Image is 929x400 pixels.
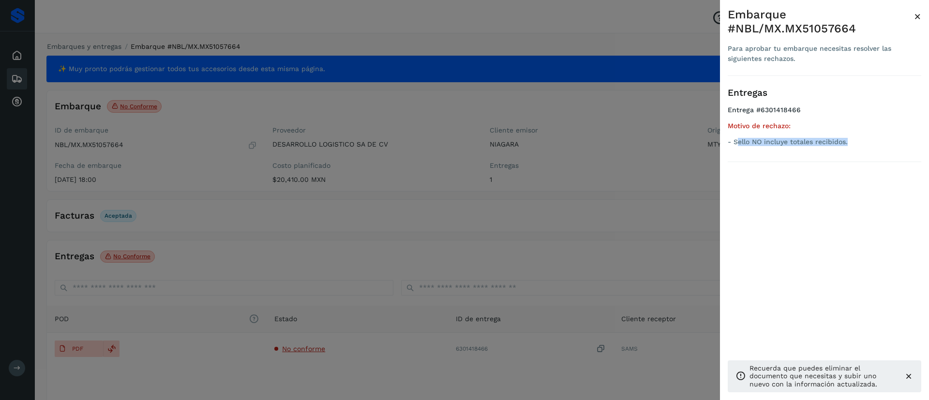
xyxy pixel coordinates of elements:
button: Close [914,8,921,25]
span: × [914,10,921,23]
p: Recuerda que puedes eliminar el documento que necesitas y subir uno nuevo con la información actu... [749,364,896,388]
p: - Sello NO incluye totales recibidos. [728,138,921,146]
h3: Entregas [728,88,921,99]
div: Embarque #NBL/MX.MX51057664 [728,8,914,36]
h5: Motivo de rechazo: [728,122,921,130]
div: Para aprobar tu embarque necesitas resolver las siguientes rechazos. [728,44,914,64]
h4: Entrega #6301418466 [728,106,921,122]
